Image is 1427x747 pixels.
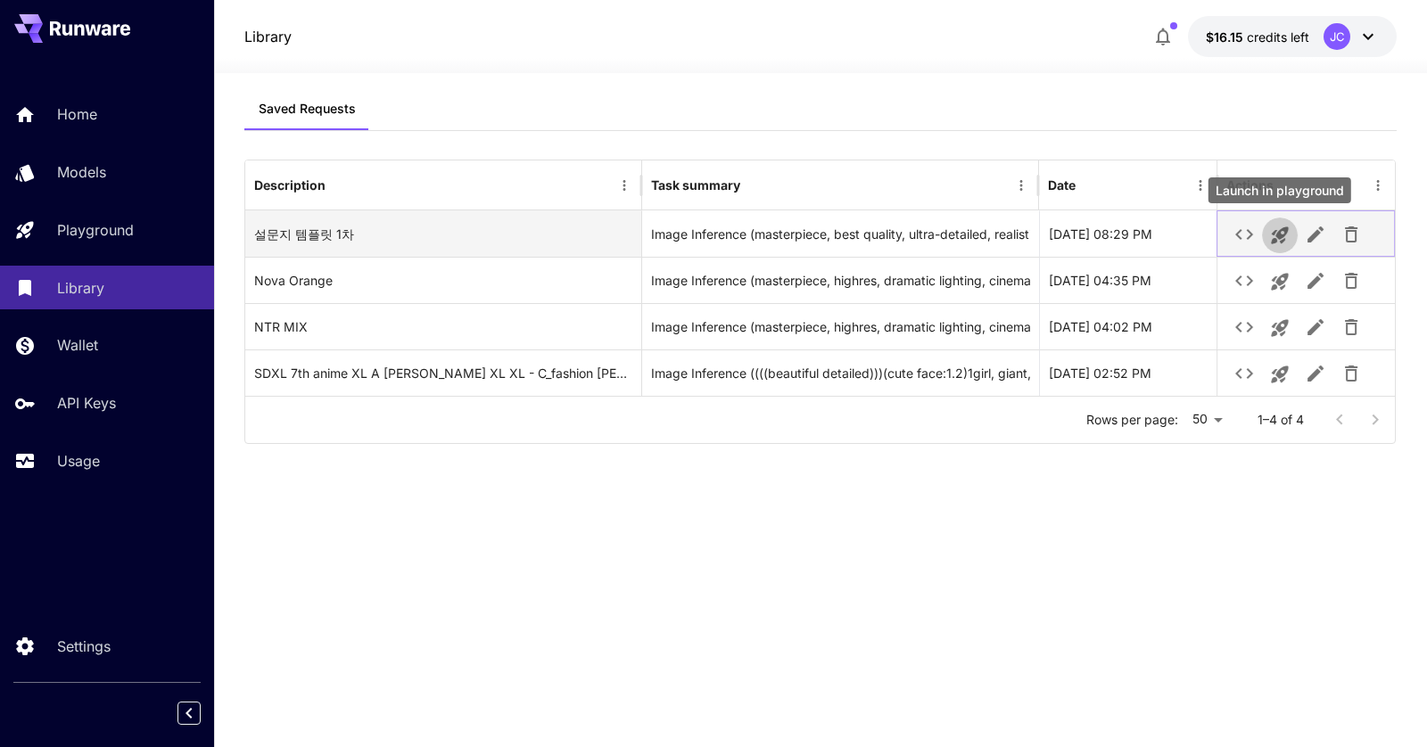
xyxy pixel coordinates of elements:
[245,210,642,257] div: 설문지 템플릿 1차
[57,219,134,241] p: Playground
[1262,218,1298,253] button: Launch in playground
[1226,309,1262,345] button: See details
[177,702,201,725] button: Collapse sidebar
[57,450,100,472] p: Usage
[57,103,97,125] p: Home
[1048,177,1076,193] div: Date
[1206,28,1309,46] div: $16.14782
[651,304,1030,349] div: Image Inference (masterpiece, highres, dramatic lighting, cinematic composition, high contrast, a...
[1226,263,1262,299] button: See details
[1039,257,1217,303] div: 05-06-2025 04:35 PM
[1262,310,1298,346] button: Launch in playground
[1039,349,1217,396] div: 05-06-2025 02:52 PM
[259,101,356,117] span: Saved Requests
[1247,29,1309,45] span: credits left
[1039,303,1217,349] div: 05-06-2025 04:02 PM
[1258,411,1304,429] p: 1–4 of 4
[1009,173,1034,198] button: Menu
[245,349,642,396] div: SDXL 7th anime XL A LoRA XL XL - C_fashion LoRA XL IchigoameFlatColor | 幻想系平涂 | PonyXL LoRA XL Ch...
[1206,29,1247,45] span: $16.15
[191,697,214,729] div: Collapse sidebar
[1324,23,1350,50] div: JC
[1077,173,1102,198] button: Sort
[1188,173,1213,198] button: Menu
[612,173,637,198] button: Menu
[742,173,767,198] button: Sort
[57,334,98,356] p: Wallet
[327,173,352,198] button: Sort
[651,177,740,193] div: Task summary
[57,392,116,414] p: API Keys
[651,258,1030,303] div: Image Inference (masterpiece, highres, dramatic lighting, cinematic composition, high contrast, a...
[1188,16,1397,57] button: $16.14782JC
[57,636,111,657] p: Settings
[57,161,106,183] p: Models
[1262,264,1298,300] button: Launch in playground
[1086,411,1178,429] p: Rows per page:
[1185,406,1229,432] div: 50
[254,177,326,193] div: Description
[1208,177,1351,203] div: Launch in playground
[1365,173,1390,198] button: Menu
[1039,210,1217,257] div: 06-09-2025 08:29 PM
[244,26,292,47] nav: breadcrumb
[651,211,1030,257] div: Image Inference (masterpiece, best quality, ultra-detailed, realistic photography, A handsome you...
[244,26,292,47] a: Library
[57,277,104,299] p: Library
[245,303,642,349] div: NTR MIX
[245,257,642,303] div: Nova Orange
[1226,217,1262,252] button: See details
[1226,356,1262,391] button: See details
[651,350,1030,396] div: Image Inference ((((beautiful detailed)))(cute face:1.2)1girl, giant, barbarian, Feedsack outfit,...
[1262,357,1298,392] button: Launch in playground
